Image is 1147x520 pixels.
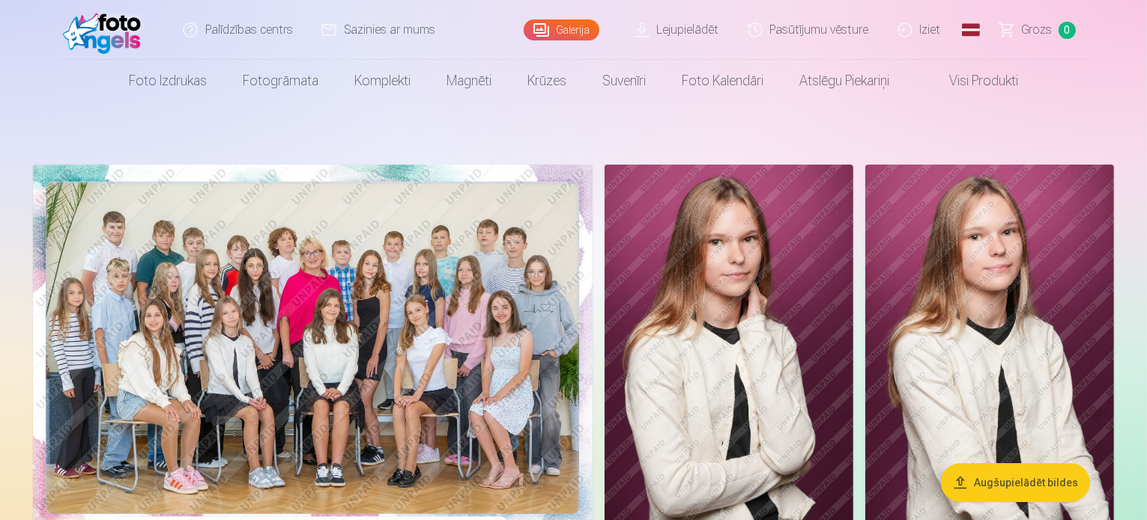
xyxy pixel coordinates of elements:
a: Magnēti [429,60,509,102]
a: Komplekti [336,60,429,102]
a: Visi produkti [907,60,1036,102]
button: Augšupielādēt bildes [941,463,1090,502]
a: Foto kalendāri [664,60,781,102]
a: Krūzes [509,60,584,102]
a: Atslēgu piekariņi [781,60,907,102]
a: Foto izdrukas [111,60,225,102]
a: Fotogrāmata [225,60,336,102]
img: /fa1 [63,6,149,54]
a: Galerija [524,19,599,40]
a: Suvenīri [584,60,664,102]
span: Grozs [1022,21,1053,39]
span: 0 [1059,22,1076,39]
